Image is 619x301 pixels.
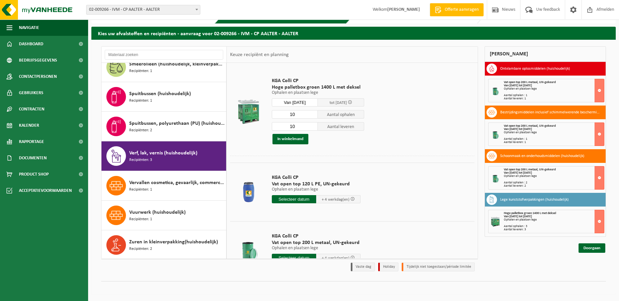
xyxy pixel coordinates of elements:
[485,46,606,62] div: [PERSON_NAME]
[105,50,223,60] input: Materiaal zoeken
[272,233,361,239] span: KGA Colli CP
[272,187,361,192] p: Ophalen en plaatsen lege
[129,238,218,246] span: Zuren in kleinverpakking(huishoudelijk)
[504,137,604,141] div: Aantal ophalen : 1
[504,80,556,84] span: Vat open top 200 L metaal, UN-gekeurd
[322,197,349,202] span: + 4 werkdag(en)
[129,208,186,216] span: Vuurwerk (huishoudelijk)
[272,239,361,246] span: Vat open top 200 L metaal, UN-gekeurd
[129,68,152,74] span: Recipiënten: 1
[272,195,316,203] input: Selecteer datum
[19,52,57,68] span: Bedrijfsgegevens
[101,82,226,112] button: Spuitbussen (huishoudelijk) Recipiënten: 1
[351,263,375,271] li: Vaste dag
[504,84,532,87] strong: Van [DATE] tot [DATE]
[504,97,604,100] div: Aantal leveren: 1
[19,36,43,52] span: Dashboard
[19,68,57,85] span: Contactpersonen
[504,181,604,184] div: Aantal ophalen : 2
[504,175,604,178] div: Ophalen en plaatsen lege
[504,131,604,134] div: Ophalen en plaatsen lege
[19,166,49,182] span: Product Shop
[19,85,43,101] span: Gebruikers
[500,107,601,118] h3: Bestrijdingsmiddelen inclusief schimmelwerende beschermingsmiddelen (huishoudelijk)
[504,225,604,228] div: Aantal ophalen : 3
[322,256,349,260] span: + 4 werkdag(en)
[504,211,556,215] span: Hoge palletbox groen 1400 L met deksel
[129,127,152,134] span: Recipiënten: 2
[101,201,226,230] button: Vuurwerk (huishoudelijk) Recipiënten: 1
[272,78,364,84] span: KGA Colli CP
[272,254,316,262] input: Selecteer datum
[19,20,39,36] span: Navigatie
[129,98,152,104] span: Recipiënten: 1
[504,184,604,188] div: Aantal leveren: 2
[504,218,604,222] div: Ophalen en plaatsen lege
[504,94,604,97] div: Aantal ophalen : 1
[504,127,532,131] strong: Van [DATE] tot [DATE]
[504,171,532,175] strong: Van [DATE] tot [DATE]
[318,110,364,119] span: Aantal ophalen
[129,157,152,163] span: Recipiënten: 3
[129,179,224,187] span: Vervallen cosmetica, gevaarlijk, commerciele verpakking (huishoudelijk)
[504,141,604,144] div: Aantal leveren: 1
[504,168,556,171] span: Vat open top 200 L metaal, UN-gekeurd
[272,98,318,107] input: Selecteer datum
[91,27,616,39] h2: Kies uw afvalstoffen en recipiënten - aanvraag voor 02-009266 - IVM - CP AALTER - AALTER
[101,52,226,82] button: Smeerolieën (huishoudelijk, kleinverpakking) Recipiënten: 1
[129,216,152,222] span: Recipiënten: 1
[500,194,569,205] h3: Lege kunststofverpakkingen (huishoudelijk)
[129,60,224,68] span: Smeerolieën (huishoudelijk, kleinverpakking)
[387,7,420,12] strong: [PERSON_NAME]
[129,187,152,193] span: Recipiënten: 1
[500,64,570,74] h3: Ontvlambare oplosmiddelen (huishoudelijk)
[378,263,398,271] li: Holiday
[101,171,226,201] button: Vervallen cosmetica, gevaarlijk, commerciele verpakking (huishoudelijk) Recipiënten: 1
[330,101,347,105] span: tot [DATE]
[272,91,364,95] p: Ophalen en plaatsen lege
[101,230,226,260] button: Zuren in kleinverpakking(huishoudelijk) Recipiënten: 2
[19,117,39,134] span: Kalender
[101,141,226,171] button: Verf, lak, vernis (huishoudelijk) Recipiënten: 3
[272,84,364,91] span: Hoge palletbox groen 1400 L met deksel
[430,3,484,16] a: Offerte aanvragen
[19,134,44,150] span: Rapportage
[19,182,72,199] span: Acceptatievoorwaarden
[504,215,532,218] strong: Van [DATE] tot [DATE]
[129,246,152,252] span: Recipiënten: 2
[504,87,604,91] div: Ophalen en plaatsen lege
[129,90,191,98] span: Spuitbussen (huishoudelijk)
[19,150,47,166] span: Documenten
[500,151,584,161] h3: Schoonmaak en onderhoudsmiddelen (huishoudelijk)
[227,47,292,63] div: Keuze recipiënt en planning
[86,5,200,15] span: 02-009266 - IVM - CP AALTER - AALTER
[504,124,556,128] span: Vat open top 200 L metaal, UN-gekeurd
[129,149,197,157] span: Verf, lak, vernis (huishoudelijk)
[19,101,44,117] span: Contracten
[579,243,605,253] a: Doorgaan
[86,5,200,14] span: 02-009266 - IVM - CP AALTER - AALTER
[101,112,226,141] button: Spuitbussen, polyurethaan (PU) (huishoudelijk) Recipiënten: 2
[402,263,475,271] li: Tijdelijk niet toegestaan/période limitée
[272,246,361,251] p: Ophalen en plaatsen lege
[504,228,604,231] div: Aantal leveren: 3
[129,120,224,127] span: Spuitbussen, polyurethaan (PU) (huishoudelijk)
[443,7,480,13] span: Offerte aanvragen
